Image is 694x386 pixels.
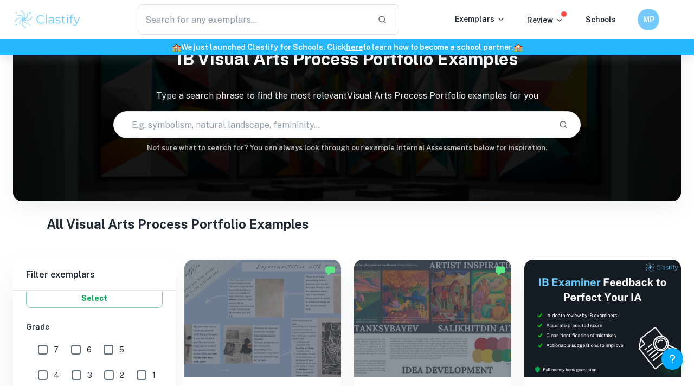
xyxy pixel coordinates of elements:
span: 🏫 [172,43,181,52]
span: 7 [54,344,59,356]
span: 1 [152,369,156,381]
h6: MP [642,14,655,25]
button: Help and Feedback [661,348,683,370]
img: Marked [325,265,336,276]
h6: Grade [26,321,163,333]
p: Exemplars [455,13,505,25]
h6: Filter exemplars [13,260,176,290]
h1: IB Visual Arts Process Portfolio examples [13,42,681,76]
span: 6 [87,344,92,356]
h6: We just launched Clastify for Schools. Click to learn how to become a school partner. [2,41,692,53]
h6: Not sure what to search for? You can always look through our example Internal Assessments below f... [13,143,681,153]
img: Marked [495,265,506,276]
a: here [346,43,363,52]
button: MP [638,9,659,30]
img: Thumbnail [524,260,681,377]
span: 3 [87,369,92,381]
input: Search for any exemplars... [138,4,369,35]
button: Select [26,288,163,308]
input: E.g. symbolism, natural landscape, femininity... [114,110,550,140]
img: Clastify logo [13,9,82,30]
span: 4 [54,369,59,381]
button: Search [554,115,573,134]
a: Schools [586,15,616,24]
span: 5 [119,344,124,356]
span: 🏫 [513,43,523,52]
span: 2 [120,369,124,381]
p: Review [527,14,564,26]
p: Type a search phrase to find the most relevant Visual Arts Process Portfolio examples for you [13,89,681,102]
h1: All Visual Arts Process Portfolio Examples [47,214,648,234]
